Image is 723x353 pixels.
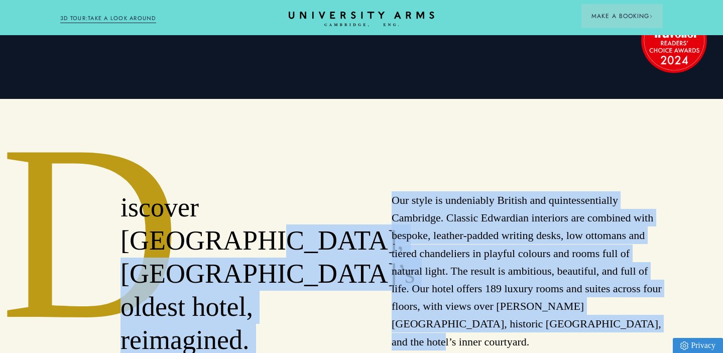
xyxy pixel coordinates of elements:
[289,12,434,27] a: Home
[591,12,653,21] span: Make a Booking
[673,338,723,353] a: Privacy
[581,4,663,28] button: Make a BookingArrow icon
[60,14,156,23] a: 3D TOUR:TAKE A LOOK AROUND
[649,15,653,18] img: Arrow icon
[392,191,663,350] p: Our style is undeniably British and quintessentially Cambridge. Classic Edwardian interiors are c...
[636,2,711,77] img: image-2524eff8f0c5d55edbf694693304c4387916dea5-1501x1501-png
[680,341,688,350] img: Privacy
